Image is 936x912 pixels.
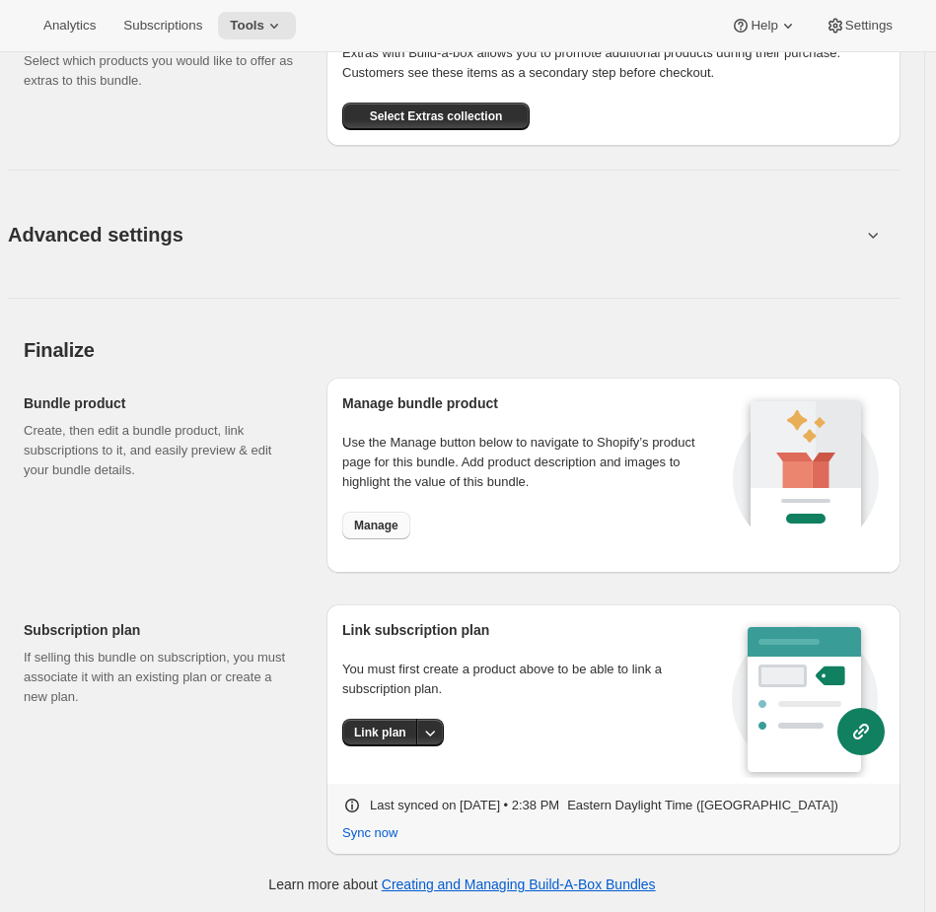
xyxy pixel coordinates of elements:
[32,12,108,39] button: Analytics
[111,12,214,39] button: Subscriptions
[24,338,900,362] h2: Finalize
[342,393,727,413] h2: Manage bundle product
[342,719,418,746] button: Link plan
[268,875,655,894] p: Learn more about
[24,393,295,413] h2: Bundle product
[24,620,295,640] h2: Subscription plan
[416,719,444,746] button: More actions
[342,103,530,130] button: Select Extras collection
[342,433,727,492] p: Use the Manage button below to navigate to Shopify’s product page for this bundle. Add product de...
[8,219,183,250] span: Advanced settings
[370,108,503,124] span: Select Extras collection
[342,620,732,640] h2: Link subscription plan
[845,18,893,34] span: Settings
[370,796,559,815] p: Last synced on [DATE] • 2:38 PM
[24,421,295,480] p: Create, then edit a bundle product, link subscriptions to it, and easily preview & edit your bund...
[814,12,904,39] button: Settings
[342,512,410,539] button: Manage
[567,796,838,815] p: Eastern Daylight Time ([GEOGRAPHIC_DATA])
[751,18,777,34] span: Help
[342,823,397,843] span: Sync now
[354,725,406,740] span: Link plan
[230,18,264,34] span: Tools
[719,12,809,39] button: Help
[43,18,96,34] span: Analytics
[24,51,295,91] p: Select which products you would like to offer as extras to this bundle.
[354,518,398,533] span: Manage
[218,12,296,39] button: Tools
[24,648,295,707] p: If selling this bundle on subscription, you must associate it with an existing plan or create a n...
[123,18,202,34] span: Subscriptions
[342,660,732,699] p: You must first create a product above to be able to link a subscription plan.
[330,817,409,849] button: Sync now
[382,877,656,892] a: Creating and Managing Build-A-Box Bundles
[342,43,885,83] p: Extras with Build-a-box allows you to promote additional products during their purchase. Customer...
